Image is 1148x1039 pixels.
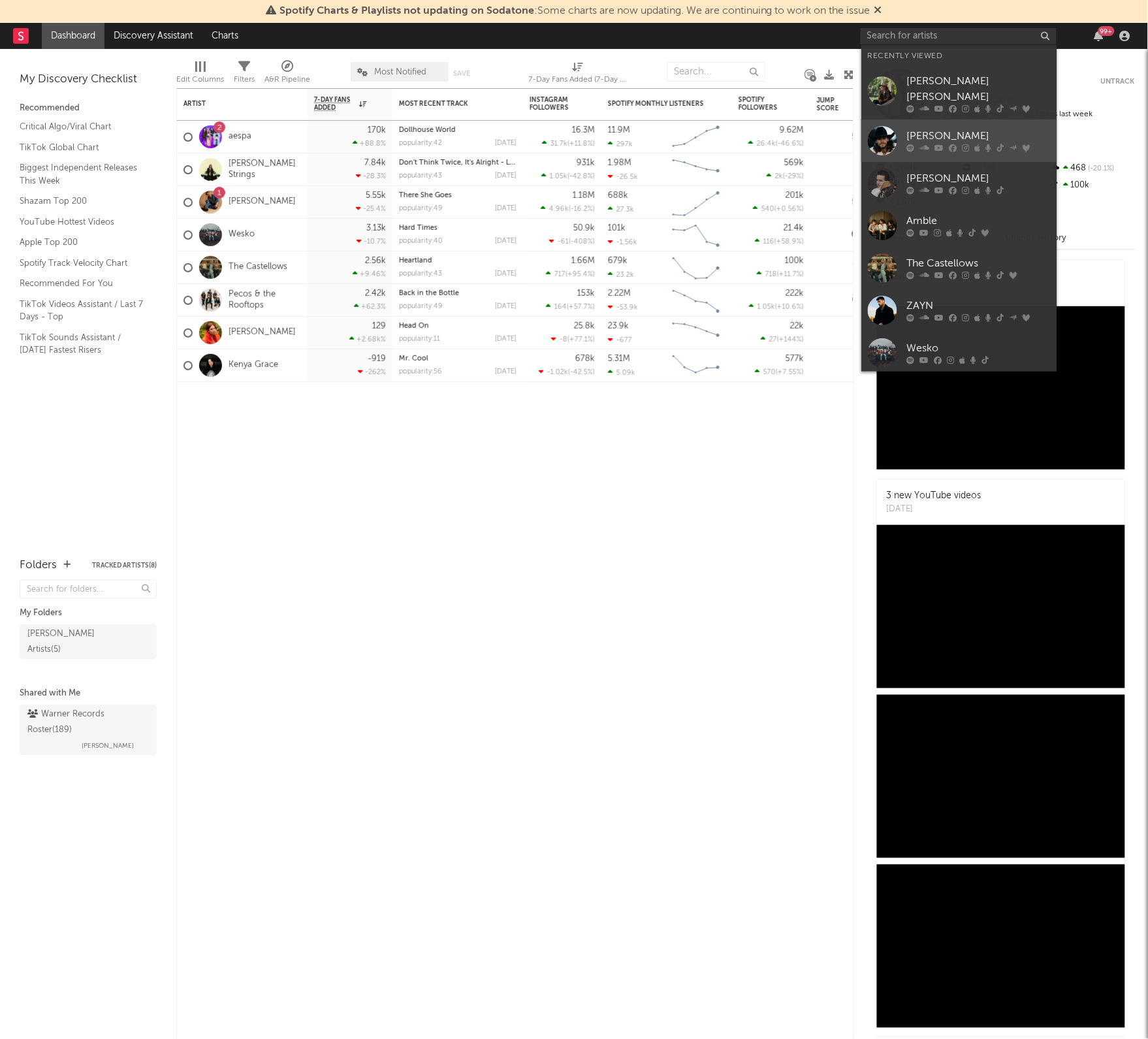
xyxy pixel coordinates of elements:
div: 51.1 [817,358,869,374]
div: The Castellows [907,256,1051,272]
span: -61 [558,238,569,246]
div: Recently Viewed [868,48,1051,64]
span: -1.02k [547,369,568,376]
div: ( ) [748,139,804,148]
div: ( ) [542,139,595,148]
div: ( ) [551,335,595,344]
span: +10.6 % [777,304,802,311]
div: 5.09k [608,368,635,377]
div: There She Goes [399,192,517,199]
div: -1.56k [608,238,637,246]
div: [DATE] [495,238,517,245]
span: 31.7k [550,140,567,148]
div: 2.22M [608,289,631,298]
div: Filters [234,72,255,88]
div: 931k [577,159,595,167]
svg: Chart title [667,284,725,317]
div: 2.56k [365,257,386,265]
span: 26.4k [757,140,776,148]
div: 297k [608,140,633,148]
div: ( ) [541,172,595,180]
a: Spotify Track Velocity Chart [20,256,144,270]
span: -46.6 % [778,140,802,148]
div: 577k [786,355,804,363]
div: 2.42k [365,289,386,298]
div: Don't Think Twice, It's Alright - Live At The American Legion Post 82 [399,159,517,167]
div: popularity: 42 [399,140,442,147]
a: Hard Times [399,225,438,232]
input: Search... [667,62,765,82]
span: +58.9 % [776,238,802,246]
div: 201k [786,191,804,200]
div: Amble [907,214,1051,229]
div: Jump Score [817,97,850,112]
span: -408 % [571,238,593,246]
input: Search for folders... [20,580,157,599]
span: -8 [560,336,567,344]
span: 570 [763,369,776,376]
a: [PERSON_NAME] [861,162,1057,204]
a: There She Goes [399,192,452,199]
a: Head On [399,323,429,330]
a: Amble [861,204,1057,247]
div: 679k [608,257,628,265]
svg: Chart title [667,349,725,382]
span: -42.8 % [569,173,593,180]
div: Head On [399,323,517,330]
a: YouTube Hottest Videos [20,215,144,229]
div: 27.3k [608,205,634,214]
div: 68.8 [817,227,869,243]
div: 7-Day Fans Added (7-Day Fans Added) [529,72,627,88]
span: 540 [761,206,774,213]
div: -28.3 % [356,172,386,180]
div: 22k [790,322,804,330]
a: [PERSON_NAME] [229,327,296,338]
div: 99 + [1098,26,1115,36]
span: Most Notified [374,68,426,76]
div: [PERSON_NAME] Artists ( 5 ) [27,626,120,658]
span: -29 % [785,173,802,180]
a: [PERSON_NAME] Strings [229,159,301,181]
div: Most Recent Track [399,100,497,108]
a: [PERSON_NAME] [PERSON_NAME] [861,67,1057,120]
div: -25.4 % [356,204,386,213]
span: +144 % [779,336,802,344]
span: 2k [775,173,783,180]
div: 569k [784,159,804,167]
a: [PERSON_NAME] [229,197,296,208]
div: -262 % [358,368,386,376]
a: [PERSON_NAME] Artists(5) [20,624,157,660]
div: 29.5 [817,325,869,341]
span: -20.1 % [1087,165,1115,172]
div: -26.5k [608,172,638,181]
div: Shared with Me [20,686,157,701]
div: popularity: 43 [399,270,442,278]
div: A&R Pipeline [264,72,310,88]
span: 4.96k [549,206,569,213]
span: 7-Day Fans Added [314,96,356,112]
div: ( ) [546,302,595,311]
a: Wesko [229,229,255,240]
div: Mr. Cool [399,355,517,362]
div: 59.4 [817,195,869,210]
div: 1.18M [573,191,595,200]
div: ( ) [761,335,804,344]
div: 153k [577,289,595,298]
span: : Some charts are now updating. We are continuing to work on the issue [279,6,870,16]
div: 7.84k [364,159,386,167]
div: Spotify Followers [739,96,784,112]
span: +0.56 % [776,206,802,213]
div: 1.66M [571,257,595,265]
div: ( ) [755,368,804,376]
div: popularity: 56 [399,368,442,376]
div: 66.3 [817,293,869,308]
a: Critical Algo/Viral Chart [20,120,144,134]
button: Untrack [1101,75,1135,88]
span: +95.4 % [567,271,593,278]
svg: Chart title [667,186,725,219]
a: Warner Records Roster(189)[PERSON_NAME] [20,705,157,756]
span: -42.5 % [570,369,593,376]
div: -919 [368,355,386,363]
div: Edit Columns [176,56,224,93]
span: 164 [554,304,567,311]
